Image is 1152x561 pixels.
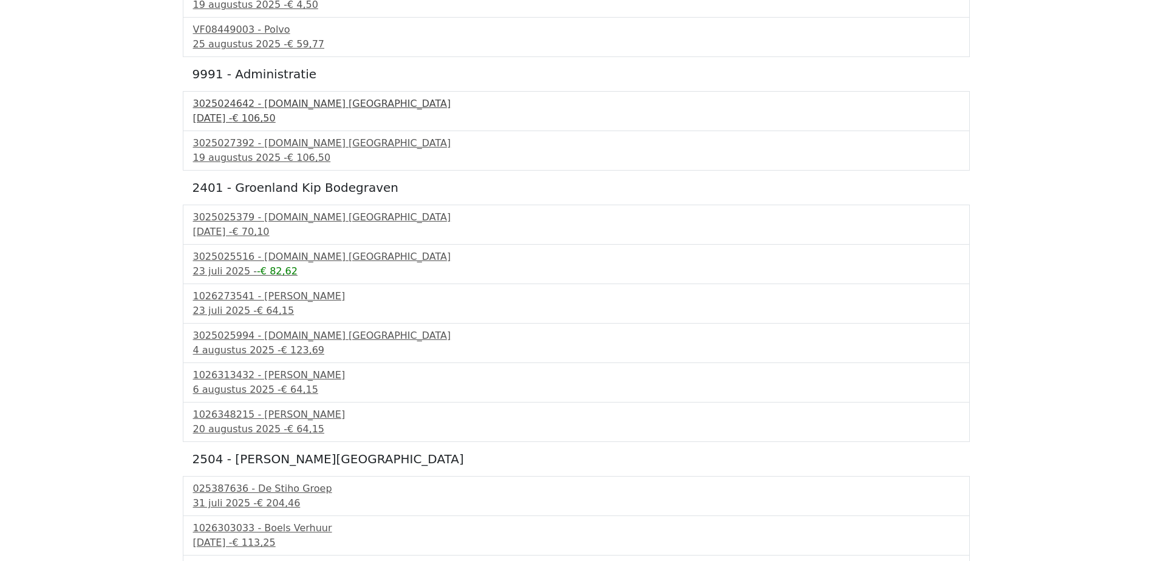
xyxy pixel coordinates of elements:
h5: 9991 - Administratie [193,67,960,81]
span: € 113,25 [232,537,275,548]
span: € 64,15 [287,423,324,435]
div: [DATE] - [193,535,959,550]
div: 19 augustus 2025 - [193,151,959,165]
div: 025387636 - De Stiho Groep [193,481,959,496]
span: € 70,10 [232,226,269,237]
span: € 204,46 [257,497,300,509]
div: [DATE] - [193,111,959,126]
div: 23 juli 2025 - [193,304,959,318]
div: 3025025516 - [DOMAIN_NAME] [GEOGRAPHIC_DATA] [193,250,959,264]
a: 1026273541 - [PERSON_NAME]23 juli 2025 -€ 64,15 [193,289,959,318]
div: [DATE] - [193,225,959,239]
a: 1026348215 - [PERSON_NAME]20 augustus 2025 -€ 64,15 [193,407,959,437]
a: 025387636 - De Stiho Groep31 juli 2025 -€ 204,46 [193,481,959,511]
h5: 2504 - [PERSON_NAME][GEOGRAPHIC_DATA] [193,452,960,466]
div: 20 augustus 2025 - [193,422,959,437]
div: 4 augustus 2025 - [193,343,959,358]
a: 3025025379 - [DOMAIN_NAME] [GEOGRAPHIC_DATA][DATE] -€ 70,10 [193,210,959,239]
span: € 64,15 [281,384,318,395]
span: € 64,15 [257,305,294,316]
div: 3025025994 - [DOMAIN_NAME] [GEOGRAPHIC_DATA] [193,328,959,343]
a: 3025025994 - [DOMAIN_NAME] [GEOGRAPHIC_DATA]4 augustus 2025 -€ 123,69 [193,328,959,358]
div: VF08449003 - Polvo [193,22,959,37]
h5: 2401 - Groenland Kip Bodegraven [193,180,960,195]
span: € 106,50 [287,152,330,163]
a: 3025025516 - [DOMAIN_NAME] [GEOGRAPHIC_DATA]23 juli 2025 --€ 82,62 [193,250,959,279]
a: 1026303033 - Boels Verhuur[DATE] -€ 113,25 [193,521,959,550]
div: 3025025379 - [DOMAIN_NAME] [GEOGRAPHIC_DATA] [193,210,959,225]
span: € 106,50 [232,112,275,124]
div: 3025024642 - [DOMAIN_NAME] [GEOGRAPHIC_DATA] [193,97,959,111]
span: € 123,69 [281,344,324,356]
div: 1026313432 - [PERSON_NAME] [193,368,959,382]
div: 25 augustus 2025 - [193,37,959,52]
a: 1026313432 - [PERSON_NAME]6 augustus 2025 -€ 64,15 [193,368,959,397]
a: 3025024642 - [DOMAIN_NAME] [GEOGRAPHIC_DATA][DATE] -€ 106,50 [193,97,959,126]
div: 3025027392 - [DOMAIN_NAME] [GEOGRAPHIC_DATA] [193,136,959,151]
a: VF08449003 - Polvo25 augustus 2025 -€ 59,77 [193,22,959,52]
div: 23 juli 2025 - [193,264,959,279]
div: 1026303033 - Boels Verhuur [193,521,959,535]
div: 6 augustus 2025 - [193,382,959,397]
div: 1026273541 - [PERSON_NAME] [193,289,959,304]
div: 31 juli 2025 - [193,496,959,511]
div: 1026348215 - [PERSON_NAME] [193,407,959,422]
span: -€ 82,62 [257,265,298,277]
span: € 59,77 [287,38,324,50]
a: 3025027392 - [DOMAIN_NAME] [GEOGRAPHIC_DATA]19 augustus 2025 -€ 106,50 [193,136,959,165]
